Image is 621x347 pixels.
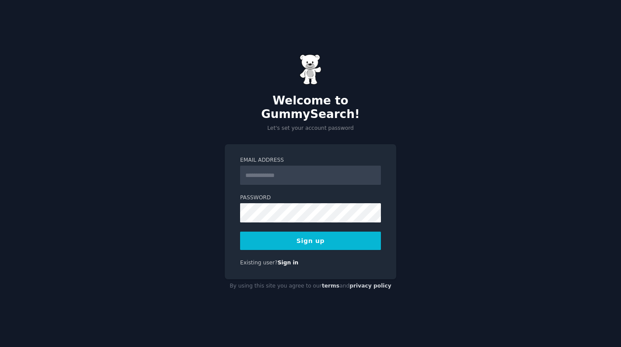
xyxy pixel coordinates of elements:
img: Gummy Bear [300,54,321,85]
span: Existing user? [240,260,278,266]
a: privacy policy [349,283,391,289]
div: By using this site you agree to our and [225,279,396,293]
p: Let's set your account password [225,125,396,132]
h2: Welcome to GummySearch! [225,94,396,121]
a: terms [322,283,339,289]
label: Email Address [240,156,381,164]
a: Sign in [278,260,299,266]
label: Password [240,194,381,202]
button: Sign up [240,232,381,250]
